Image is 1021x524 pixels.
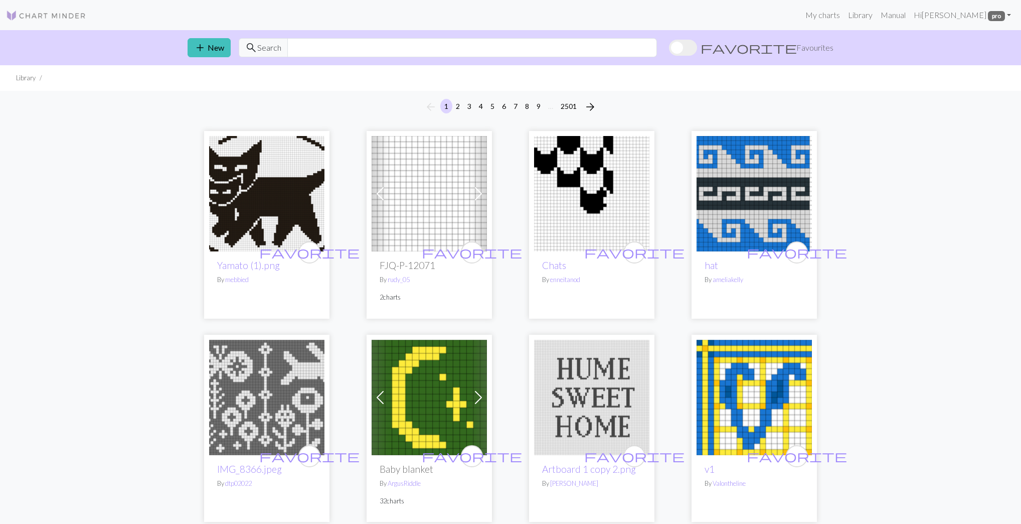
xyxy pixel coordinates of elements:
span: pro [988,11,1005,21]
button: 6 [498,99,510,113]
a: Yamato (1).png [217,259,280,271]
button: 8 [521,99,533,113]
button: favourite [461,445,483,467]
span: Favourites [796,42,833,54]
li: Library [16,73,36,83]
nav: Page navigation [421,99,600,115]
button: favourite [623,241,645,264]
a: mebbied [225,276,249,284]
a: Library [844,5,877,25]
span: favorite [584,244,685,260]
a: Yamato (1).png [209,188,324,197]
button: 1 [440,99,452,113]
span: favorite [259,448,360,464]
p: By [542,275,641,285]
span: favorite [259,244,360,260]
span: favorite [701,41,797,55]
a: Manual [877,5,910,25]
span: add [194,41,206,55]
button: 2 [452,99,464,113]
p: By [217,479,316,488]
a: Moon [372,391,487,401]
img: Artboard 1 copy 2.png [534,340,649,455]
span: Search [257,42,281,54]
button: 4 [475,99,487,113]
a: IMG_8366.jpeg [209,391,324,401]
a: FJQ-P-12071 [372,188,487,197]
p: By [217,275,316,285]
button: favourite [786,241,808,264]
span: favorite [747,244,847,260]
a: rudy_05 [388,276,410,284]
button: favourite [786,445,808,467]
h2: FJQ-P-12071 [380,259,479,271]
img: IMG_8366.jpeg [209,340,324,455]
button: 3 [463,99,475,113]
a: dtp02022 [225,479,252,487]
button: 9 [533,99,545,113]
p: By [380,479,479,488]
a: Valontheline [713,479,746,487]
i: favourite [747,446,847,466]
button: New [188,38,231,57]
i: favourite [422,242,522,263]
i: favourite [259,242,360,263]
p: 32 charts [380,496,479,506]
img: hat [697,136,812,251]
i: favourite [584,242,685,263]
button: favourite [623,445,645,467]
a: ArgusRiddle [388,479,421,487]
button: 2501 [557,99,581,113]
img: FJQ-P-12071 [372,136,487,251]
i: Next [584,101,596,113]
a: ameliakelly [713,276,743,284]
button: favourite [461,241,483,264]
span: favorite [747,448,847,464]
a: Artboard 1 copy 2.png [542,463,636,475]
a: v1 [705,463,715,475]
img: Moon [372,340,487,455]
span: arrow_forward [584,100,596,114]
a: hat [697,188,812,197]
span: search [245,41,257,55]
a: Hi[PERSON_NAME] pro [910,5,1015,25]
a: hat [705,259,718,271]
button: Next [580,99,600,115]
i: favourite [584,446,685,466]
p: By [705,479,804,488]
i: favourite [422,446,522,466]
a: v1 [697,391,812,401]
i: favourite [259,446,360,466]
button: favourite [298,241,320,264]
p: By [542,479,641,488]
span: favorite [422,244,522,260]
span: favorite [422,448,522,464]
img: Yamato (1).png [209,136,324,251]
button: favourite [298,445,320,467]
a: [PERSON_NAME] [550,479,598,487]
h2: Baby blanket [380,463,479,475]
a: My charts [801,5,844,25]
button: 7 [509,99,522,113]
a: Artboard 1 copy 2.png [534,391,649,401]
button: 5 [486,99,498,113]
i: favourite [747,242,847,263]
a: Chats [534,188,649,197]
img: Logo [6,10,86,22]
a: Chats [542,259,566,271]
img: Chats [534,136,649,251]
span: favorite [584,448,685,464]
img: v1 [697,340,812,455]
a: enneitanod [550,276,580,284]
p: By [705,275,804,285]
a: IMG_8366.jpeg [217,463,282,475]
p: 2 charts [380,293,479,302]
p: By [380,275,479,285]
label: Show favourites [669,38,833,57]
